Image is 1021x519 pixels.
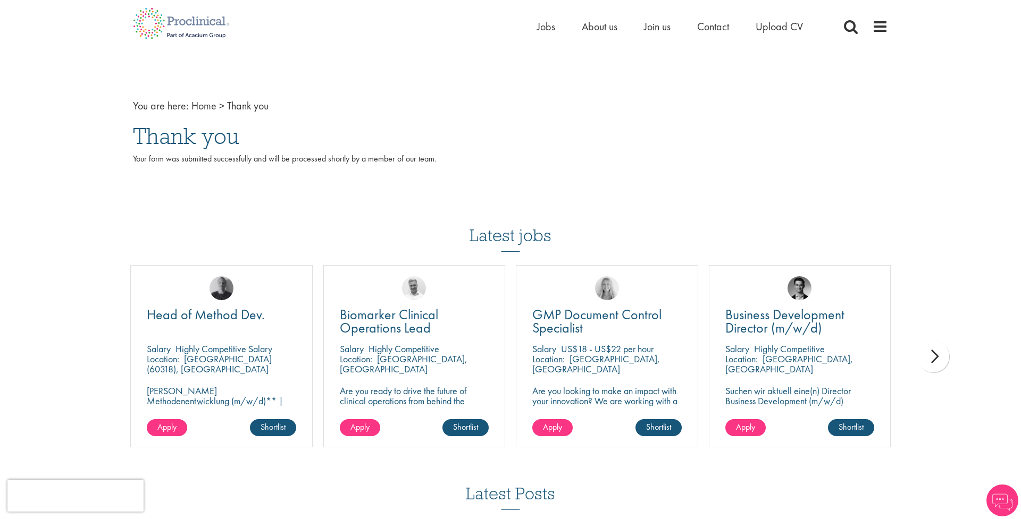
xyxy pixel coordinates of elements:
[986,484,1018,516] img: Chatbot
[644,20,671,33] a: Join us
[756,20,803,33] a: Upload CV
[147,343,171,355] span: Salary
[532,343,556,355] span: Salary
[725,386,875,426] p: Suchen wir aktuell eine(n) Director Business Development (m/w/d) Standort: [GEOGRAPHIC_DATA] | Mo...
[350,421,370,432] span: Apply
[532,353,660,375] p: [GEOGRAPHIC_DATA], [GEOGRAPHIC_DATA]
[340,353,372,365] span: Location:
[470,200,551,252] h3: Latest jobs
[147,419,187,436] a: Apply
[532,305,662,337] span: GMP Document Control Specialist
[725,419,766,436] a: Apply
[175,343,272,355] p: Highly Competitive Salary
[157,421,177,432] span: Apply
[725,305,844,337] span: Business Development Director (m/w/d)
[210,276,233,300] img: Felix Zimmer
[7,480,144,512] iframe: reCAPTCHA
[147,308,296,321] a: Head of Method Dev.
[219,99,224,113] span: >
[582,20,617,33] a: About us
[595,276,619,300] img: Shannon Briggs
[725,343,749,355] span: Salary
[561,343,654,355] p: US$18 - US$22 per hour
[133,153,888,177] p: Your form was submitted successfully and will be processed shortly by a member of our team.
[133,99,189,113] span: You are here:
[250,419,296,436] a: Shortlist
[340,308,489,335] a: Biomarker Clinical Operations Lead
[442,419,489,436] a: Shortlist
[402,276,426,300] img: Joshua Bye
[725,308,875,335] a: Business Development Director (m/w/d)
[725,353,853,375] p: [GEOGRAPHIC_DATA], [GEOGRAPHIC_DATA]
[133,122,239,150] span: Thank you
[532,308,682,335] a: GMP Document Control Specialist
[725,353,758,365] span: Location:
[340,386,489,436] p: Are you ready to drive the future of clinical operations from behind the scenes? Looking to be in...
[227,99,269,113] span: Thank you
[147,353,272,375] p: [GEOGRAPHIC_DATA] (60318), [GEOGRAPHIC_DATA]
[697,20,729,33] a: Contact
[147,386,296,436] p: [PERSON_NAME] Methodenentwicklung (m/w/d)** | Dauerhaft | Biowissenschaften | [GEOGRAPHIC_DATA] (...
[340,305,438,337] span: Biomarker Clinical Operations Lead
[736,421,755,432] span: Apply
[466,484,555,510] h3: Latest Posts
[147,305,265,324] span: Head of Method Dev.
[532,353,565,365] span: Location:
[369,343,439,355] p: Highly Competitive
[754,343,825,355] p: Highly Competitive
[532,386,682,436] p: Are you looking to make an impact with your innovation? We are working with a well-established ph...
[147,353,179,365] span: Location:
[543,421,562,432] span: Apply
[191,99,216,113] a: breadcrumb link
[635,419,682,436] a: Shortlist
[788,276,811,300] img: Max Slevogt
[340,419,380,436] a: Apply
[532,419,573,436] a: Apply
[917,341,949,372] div: next
[828,419,874,436] a: Shortlist
[537,20,555,33] a: Jobs
[340,343,364,355] span: Salary
[340,353,467,375] p: [GEOGRAPHIC_DATA], [GEOGRAPHIC_DATA]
